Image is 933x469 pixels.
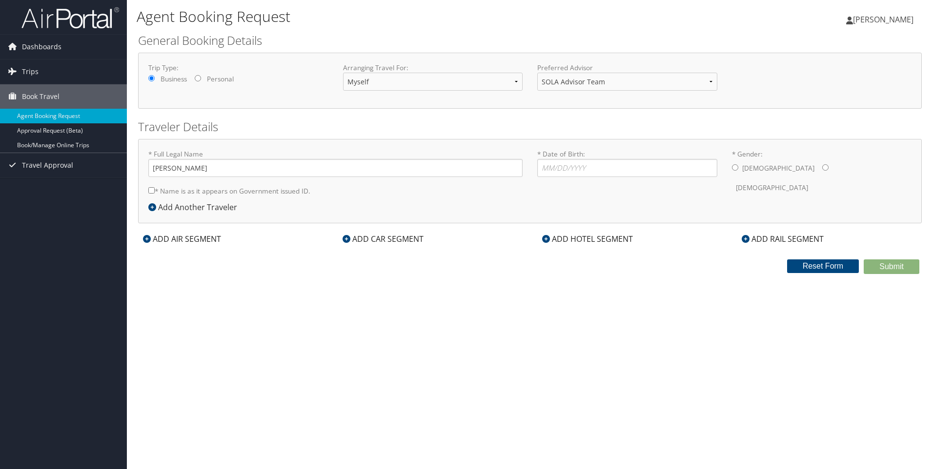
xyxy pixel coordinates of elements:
[822,164,829,171] input: * Gender:[DEMOGRAPHIC_DATA][DEMOGRAPHIC_DATA]
[853,14,913,25] span: [PERSON_NAME]
[846,5,923,34] a: [PERSON_NAME]
[148,159,523,177] input: * Full Legal Name
[138,32,922,49] h2: General Booking Details
[22,84,60,109] span: Book Travel
[732,164,738,171] input: * Gender:[DEMOGRAPHIC_DATA][DEMOGRAPHIC_DATA]
[22,153,73,177] span: Travel Approval
[138,233,226,245] div: ADD AIR SEGMENT
[138,118,922,135] h2: Traveler Details
[22,35,61,59] span: Dashboards
[161,74,187,84] label: Business
[343,63,523,73] label: Arranging Travel For:
[742,159,814,177] label: [DEMOGRAPHIC_DATA]
[148,63,328,73] label: Trip Type:
[787,259,859,273] button: Reset Form
[736,178,808,197] label: [DEMOGRAPHIC_DATA]
[21,6,119,29] img: airportal-logo.png
[537,159,717,177] input: * Date of Birth:
[537,63,717,73] label: Preferred Advisor
[537,149,717,177] label: * Date of Birth:
[864,259,919,274] button: Submit
[732,149,912,197] label: * Gender:
[137,6,661,27] h1: Agent Booking Request
[148,182,310,200] label: * Name is as it appears on Government issued ID.
[737,233,829,245] div: ADD RAIL SEGMENT
[22,59,39,84] span: Trips
[537,233,638,245] div: ADD HOTEL SEGMENT
[148,149,523,177] label: * Full Legal Name
[148,187,155,194] input: * Name is as it appears on Government issued ID.
[148,201,242,213] div: Add Another Traveler
[207,74,234,84] label: Personal
[338,233,428,245] div: ADD CAR SEGMENT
